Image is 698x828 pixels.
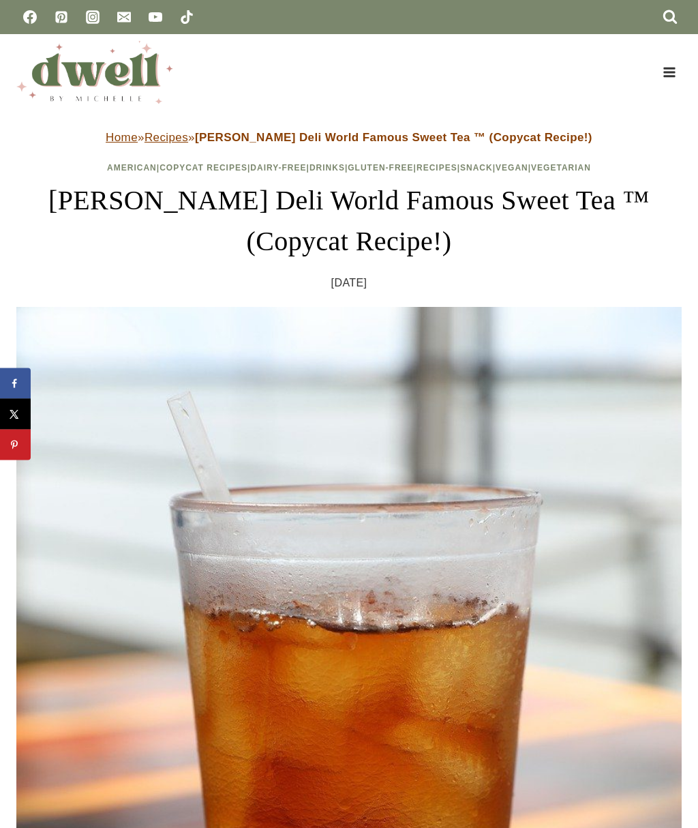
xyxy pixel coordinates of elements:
button: Open menu [656,61,682,83]
a: Email [110,3,138,31]
span: » » [106,131,592,144]
a: Vegan [496,163,528,173]
a: Snack [460,163,493,173]
h1: [PERSON_NAME] Deli World Famous Sweet Tea ™ (Copycat Recipe!) [16,180,682,262]
a: Recipes [416,163,457,173]
span: | | | | | | | | [107,163,591,173]
a: YouTube [142,3,169,31]
a: Instagram [79,3,106,31]
a: TikTok [173,3,200,31]
button: View Search Form [658,5,682,29]
strong: [PERSON_NAME] Deli World Famous Sweet Tea ™ (Copycat Recipe!) [195,131,592,144]
a: American [107,163,157,173]
a: Recipes [145,131,188,144]
a: Drinks [309,163,345,173]
img: DWELL by michelle [16,41,173,104]
a: Vegetarian [531,163,591,173]
a: Gluten-Free [348,163,413,173]
a: Pinterest [48,3,75,31]
a: Copycat Recipes [160,163,247,173]
time: [DATE] [331,273,367,293]
a: Dairy-Free [250,163,306,173]
a: Home [106,131,138,144]
a: Facebook [16,3,44,31]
